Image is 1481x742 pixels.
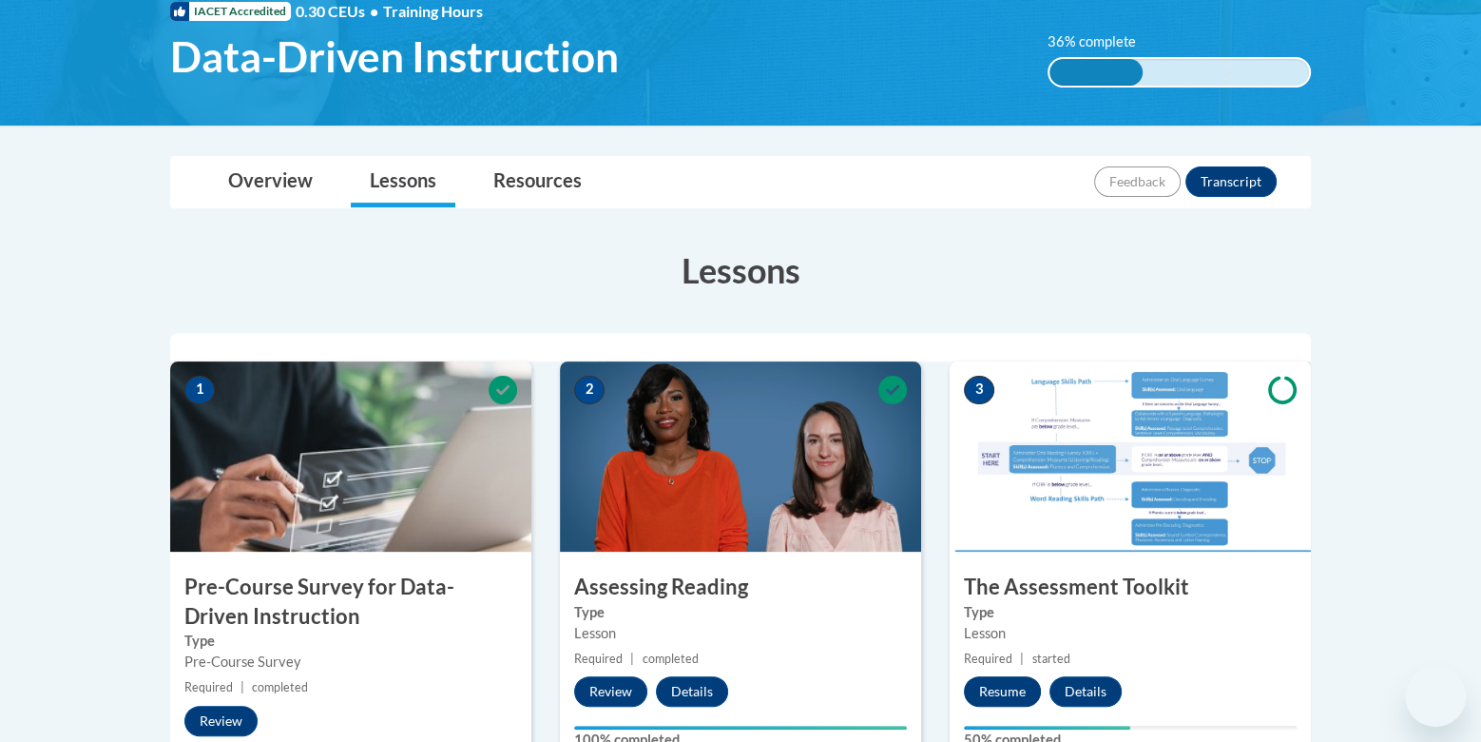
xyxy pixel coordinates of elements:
[209,157,332,207] a: Overview
[1405,666,1466,727] iframe: Button to launch messaging window
[170,573,531,632] h3: Pre-Course Survey for Data-Driven Instruction
[184,631,517,652] label: Type
[351,157,455,207] a: Lessons
[170,361,531,552] img: Course Image
[170,246,1311,294] h3: Lessons
[370,2,378,20] span: •
[560,573,921,602] h3: Assessing Reading
[574,676,647,707] button: Review
[964,602,1297,623] label: Type
[630,652,634,666] span: |
[474,157,601,207] a: Resources
[252,680,308,694] span: completed
[574,652,623,666] span: Required
[1049,676,1122,707] button: Details
[296,1,383,22] span: 0.30 CEUs
[184,680,233,694] span: Required
[964,376,994,404] span: 3
[1049,59,1143,86] div: 36% complete
[1185,166,1277,197] button: Transcript
[1031,652,1069,666] span: started
[964,726,1130,730] div: Your progress
[950,573,1311,602] h3: The Assessment Toolkit
[964,652,1012,666] span: Required
[642,652,698,666] span: completed
[184,376,215,404] span: 1
[170,2,291,21] span: IACET Accredited
[383,2,483,20] span: Training Hours
[950,361,1311,552] img: Course Image
[184,706,258,736] button: Review
[964,623,1297,644] div: Lesson
[560,361,921,552] img: Course Image
[1094,166,1181,197] button: Feedback
[1020,652,1024,666] span: |
[574,623,907,644] div: Lesson
[574,726,907,730] div: Your progress
[184,652,517,673] div: Pre-Course Survey
[656,676,728,707] button: Details
[964,676,1041,707] button: Resume
[240,680,244,694] span: |
[574,602,907,623] label: Type
[1048,31,1157,52] label: 36% complete
[574,376,605,404] span: 2
[170,31,619,82] span: Data-Driven Instruction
